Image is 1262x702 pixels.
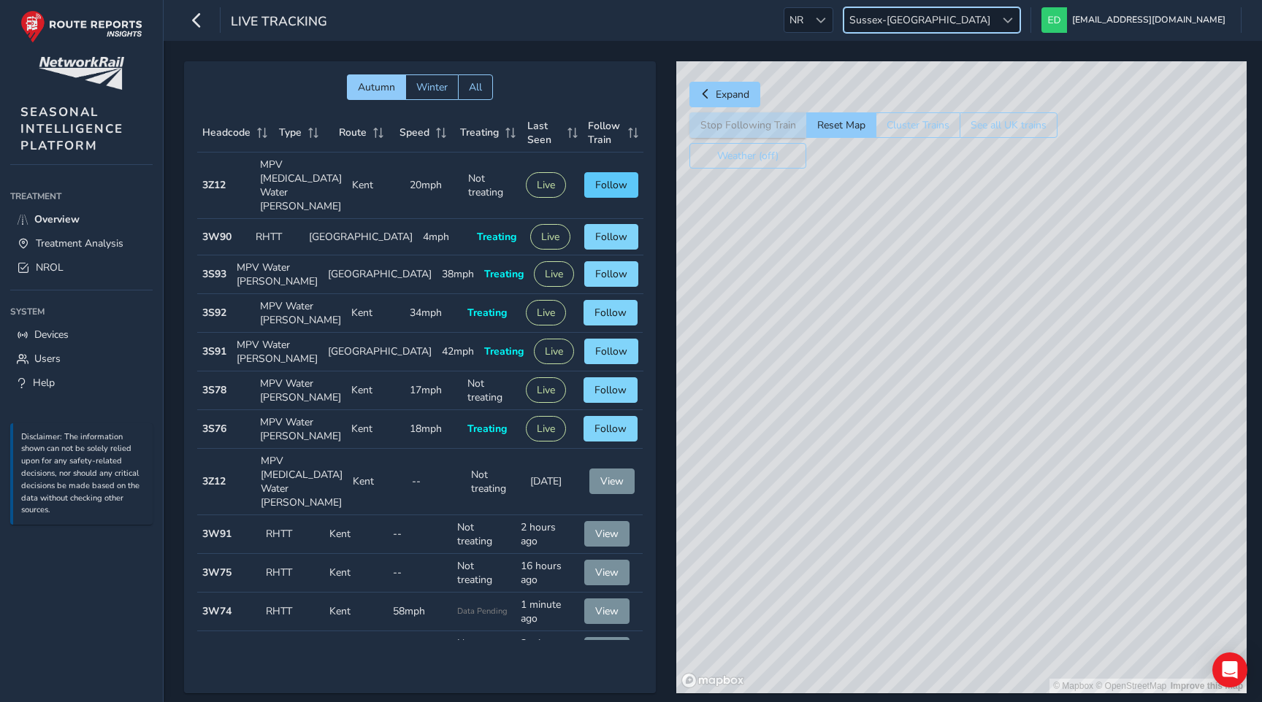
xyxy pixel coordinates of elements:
[595,230,627,244] span: Follow
[595,267,627,281] span: Follow
[323,333,437,371] td: [GEOGRAPHIC_DATA]
[232,333,323,371] td: MPV Water [PERSON_NAME]
[584,598,630,624] button: View
[469,80,482,94] span: All
[595,604,619,618] span: View
[10,255,153,279] a: NROL
[34,352,61,366] span: Users
[346,371,405,410] td: Kent
[255,410,346,449] td: MPV Water [PERSON_NAME]
[202,306,226,320] strong: 3S92
[584,300,638,325] button: Follow
[806,112,876,138] button: Reset Map
[339,126,367,139] span: Route
[10,371,153,395] a: Help
[437,255,479,294] td: 38mph
[526,377,566,403] button: Live
[348,449,407,515] td: Kent
[202,604,232,618] strong: 3W74
[466,449,525,515] td: Not treating
[36,236,123,250] span: Treatment Analysis
[347,74,405,100] button: Autumn
[1041,7,1231,33] button: [EMAIL_ADDRESS][DOMAIN_NAME]
[516,554,579,593] td: 16 hours ago
[34,212,80,226] span: Overview
[21,431,145,517] p: Disclaimer: The information shown can not be solely relied upon for any safety-related decisions,...
[452,515,516,554] td: Not treating
[516,515,579,554] td: 2 hours ago
[33,376,55,390] span: Help
[584,560,630,585] button: View
[588,119,623,147] span: Follow Train
[251,219,304,255] td: RHTT
[405,410,463,449] td: 18mph
[261,554,324,593] td: RHTT
[279,126,302,139] span: Type
[10,185,153,207] div: Treatment
[467,422,507,436] span: Treating
[1072,7,1225,33] span: [EMAIL_ADDRESS][DOMAIN_NAME]
[324,515,388,554] td: Kent
[595,178,627,192] span: Follow
[527,119,562,147] span: Last Seen
[202,383,226,397] strong: 3S78
[232,255,323,294] td: MPV Water [PERSON_NAME]
[202,527,232,541] strong: 3W91
[452,554,516,593] td: Not treating
[347,153,405,219] td: Kent
[526,172,566,198] button: Live
[202,422,226,436] strong: 3S76
[324,631,388,670] td: Kent
[202,178,226,192] strong: 3Z12
[346,294,405,333] td: Kent
[323,255,437,294] td: [GEOGRAPHIC_DATA]
[405,153,462,219] td: 20mph
[689,143,806,169] button: Weather (off)
[202,474,226,488] strong: 3Z12
[516,593,579,631] td: 1 minute ago
[231,12,327,33] span: Live Tracking
[388,554,451,593] td: --
[784,8,808,32] span: NR
[467,306,507,320] span: Treating
[405,371,463,410] td: 17mph
[324,593,388,631] td: Kent
[10,231,153,255] a: Treatment Analysis
[36,261,64,274] span: NROL
[452,631,516,670] td: Not treating
[10,347,153,371] a: Users
[304,219,418,255] td: [GEOGRAPHIC_DATA]
[594,422,627,436] span: Follow
[534,339,574,364] button: Live
[525,449,584,515] td: [DATE]
[484,267,524,281] span: Treating
[407,449,466,515] td: --
[1041,7,1067,33] img: diamond-layout
[960,112,1058,138] button: See all UK trains
[405,74,458,100] button: Winter
[255,153,347,219] td: MPV [MEDICAL_DATA] Water [PERSON_NAME]
[255,294,346,333] td: MPV Water [PERSON_NAME]
[584,261,638,287] button: Follow
[10,207,153,231] a: Overview
[584,637,630,663] button: View
[594,306,627,320] span: Follow
[595,344,627,358] span: Follow
[477,230,516,244] span: Treating
[458,74,493,100] button: All
[358,80,395,94] span: Autumn
[584,172,638,198] button: Follow
[462,371,521,410] td: Not treating
[484,344,524,358] span: Treating
[405,294,463,333] td: 34mph
[39,57,124,90] img: customer logo
[844,8,995,32] span: Sussex-[GEOGRAPHIC_DATA]
[584,521,630,547] button: View
[600,474,624,488] span: View
[255,371,346,410] td: MPV Water [PERSON_NAME]
[202,126,251,139] span: Headcode
[399,126,429,139] span: Speed
[324,554,388,593] td: Kent
[516,631,579,670] td: 3 minutes ago
[388,515,451,554] td: --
